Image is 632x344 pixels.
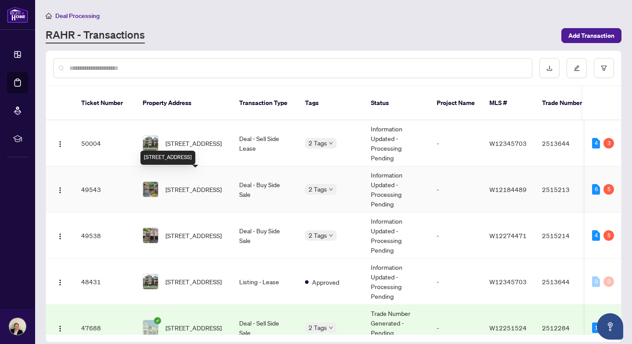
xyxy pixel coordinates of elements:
[539,58,560,78] button: download
[535,86,606,120] th: Trade Number
[592,184,600,195] div: 6
[140,151,195,165] div: [STREET_ADDRESS]
[143,182,158,197] img: thumbnail-img
[232,167,298,213] td: Deal - Buy Side Sale
[482,86,535,120] th: MLS #
[561,28,621,43] button: Add Transaction
[603,276,614,287] div: 0
[74,167,136,213] td: 49543
[165,185,222,194] span: [STREET_ADDRESS]
[74,86,136,120] th: Ticket Number
[232,259,298,305] td: Listing - Lease
[74,213,136,259] td: 49538
[53,321,67,335] button: Logo
[312,277,339,287] span: Approved
[430,259,482,305] td: -
[165,277,222,286] span: [STREET_ADDRESS]
[601,65,607,71] span: filter
[574,65,580,71] span: edit
[309,322,327,333] span: 2 Tags
[430,86,482,120] th: Project Name
[165,323,222,333] span: [STREET_ADDRESS]
[329,187,333,192] span: down
[364,259,430,305] td: Information Updated - Processing Pending
[597,313,623,340] button: Open asap
[53,136,67,150] button: Logo
[489,139,527,147] span: W12345703
[46,13,52,19] span: home
[143,136,158,151] img: thumbnail-img
[232,86,298,120] th: Transaction Type
[74,120,136,167] td: 50004
[232,120,298,167] td: Deal - Sell Side Lease
[364,86,430,120] th: Status
[568,29,614,43] span: Add Transaction
[165,231,222,240] span: [STREET_ADDRESS]
[567,58,587,78] button: edit
[592,322,600,333] div: 1
[55,12,100,20] span: Deal Processing
[53,228,67,243] button: Logo
[143,320,158,335] img: thumbnail-img
[546,65,553,71] span: download
[489,324,527,332] span: W12251524
[309,230,327,240] span: 2 Tags
[489,185,527,193] span: W12184489
[594,58,614,78] button: filter
[329,326,333,330] span: down
[592,138,600,148] div: 4
[603,138,614,148] div: 3
[430,120,482,167] td: -
[535,259,607,305] td: 2513644
[154,317,161,324] span: check-circle
[143,228,158,243] img: thumbnail-img
[136,86,232,120] th: Property Address
[364,120,430,167] td: Information Updated - Processing Pending
[329,141,333,145] span: down
[603,184,614,195] div: 5
[165,138,222,148] span: [STREET_ADDRESS]
[57,279,64,286] img: Logo
[53,275,67,289] button: Logo
[143,274,158,289] img: thumbnail-img
[489,232,527,239] span: W12274471
[592,230,600,241] div: 4
[535,120,607,167] td: 2513644
[603,230,614,241] div: 5
[592,276,600,287] div: 0
[7,7,28,23] img: logo
[535,167,607,213] td: 2515213
[430,213,482,259] td: -
[57,141,64,148] img: Logo
[364,213,430,259] td: Information Updated - Processing Pending
[309,138,327,148] span: 2 Tags
[9,318,26,335] img: Profile Icon
[489,278,527,286] span: W12345703
[57,233,64,240] img: Logo
[309,184,327,194] span: 2 Tags
[298,86,364,120] th: Tags
[329,233,333,238] span: down
[232,213,298,259] td: Deal - Buy Side Sale
[74,259,136,305] td: 48431
[57,187,64,194] img: Logo
[535,213,607,259] td: 2515214
[46,28,145,43] a: RAHR - Transactions
[57,325,64,332] img: Logo
[53,182,67,196] button: Logo
[364,167,430,213] td: Information Updated - Processing Pending
[430,167,482,213] td: -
